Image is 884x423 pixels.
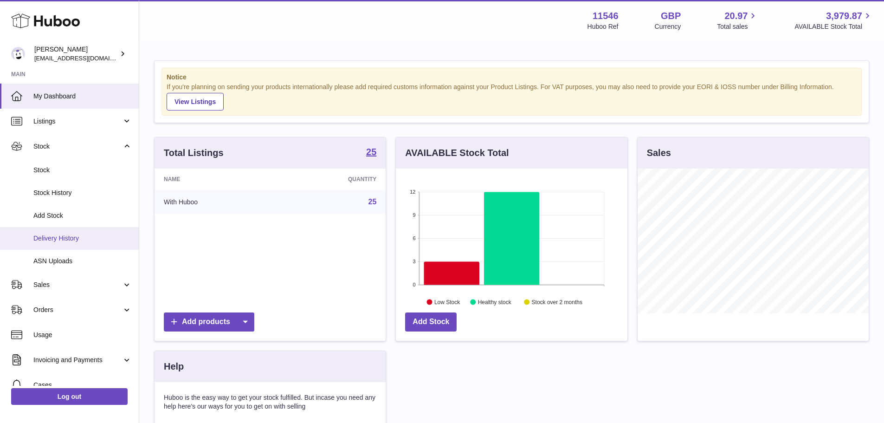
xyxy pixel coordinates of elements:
span: ASN Uploads [33,257,132,266]
a: Add Stock [405,312,457,332]
strong: 25 [366,147,376,156]
span: Sales [33,280,122,289]
span: 20.97 [724,10,748,22]
text: 9 [413,212,416,218]
h3: Help [164,360,184,373]
div: Huboo Ref [587,22,619,31]
span: AVAILABLE Stock Total [794,22,873,31]
span: [EMAIL_ADDRESS][DOMAIN_NAME] [34,54,136,62]
h3: Total Listings [164,147,224,159]
span: Listings [33,117,122,126]
h3: Sales [647,147,671,159]
span: Invoicing and Payments [33,356,122,364]
strong: Notice [167,73,857,82]
text: Stock over 2 months [532,299,582,305]
span: Usage [33,331,132,339]
span: Add Stock [33,211,132,220]
span: Delivery History [33,234,132,243]
div: Currency [655,22,681,31]
span: Stock History [33,189,132,197]
a: Add products [164,312,254,332]
span: Stock [33,142,122,151]
text: 12 [410,189,416,195]
text: 0 [413,282,416,287]
th: Name [155,169,277,190]
span: My Dashboard [33,92,132,101]
p: Huboo is the easy way to get your stock fulfilled. But incase you need any help here's our ways f... [164,393,376,411]
strong: GBP [661,10,681,22]
h3: AVAILABLE Stock Total [405,147,509,159]
a: 3,979.87 AVAILABLE Stock Total [794,10,873,31]
span: Stock [33,166,132,175]
text: Low Stock [434,299,460,305]
div: [PERSON_NAME] [34,45,118,63]
a: 25 [366,147,376,158]
span: 3,979.87 [826,10,862,22]
a: View Listings [167,93,224,111]
text: 6 [413,235,416,241]
span: Orders [33,306,122,314]
a: 20.97 Total sales [717,10,758,31]
span: Cases [33,381,132,390]
th: Quantity [277,169,386,190]
text: 3 [413,259,416,264]
a: Log out [11,388,128,405]
strong: 11546 [593,10,619,22]
div: If you're planning on sending your products internationally please add required customs informati... [167,83,857,111]
text: Healthy stock [478,299,512,305]
td: With Huboo [155,190,277,214]
span: Total sales [717,22,758,31]
img: internalAdmin-11546@internal.huboo.com [11,47,25,61]
a: 25 [368,198,377,206]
